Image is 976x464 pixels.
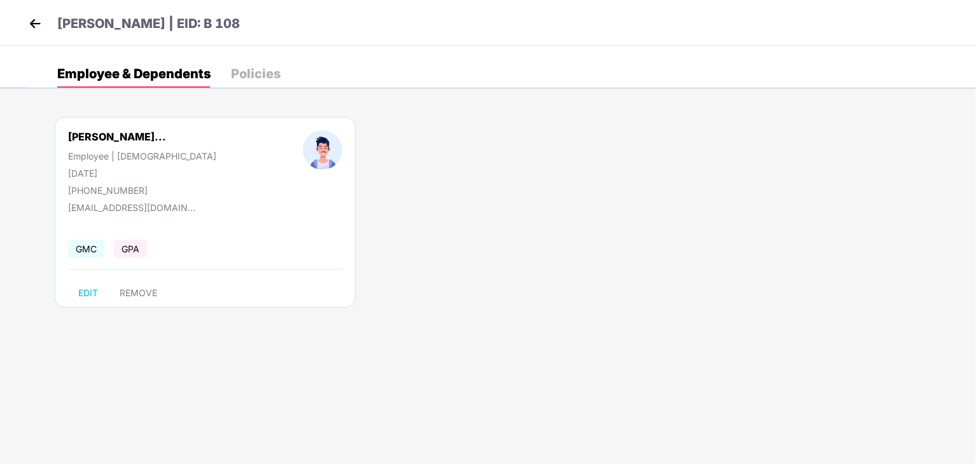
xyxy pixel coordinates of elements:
div: [EMAIL_ADDRESS][DOMAIN_NAME] [68,202,195,213]
button: EDIT [68,283,108,303]
img: profileImage [303,130,342,170]
div: [PHONE_NUMBER] [68,185,216,196]
button: REMOVE [109,283,167,303]
div: Policies [231,67,281,80]
div: [DATE] [68,168,216,179]
span: GPA [114,240,147,258]
div: Employee & Dependents [57,67,211,80]
span: EDIT [78,288,98,298]
p: [PERSON_NAME] | EID: B 108 [57,14,240,34]
span: REMOVE [120,288,157,298]
div: [PERSON_NAME]... [68,130,166,143]
img: back [25,14,45,33]
span: GMC [68,240,104,258]
div: Employee | [DEMOGRAPHIC_DATA] [68,151,216,161]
